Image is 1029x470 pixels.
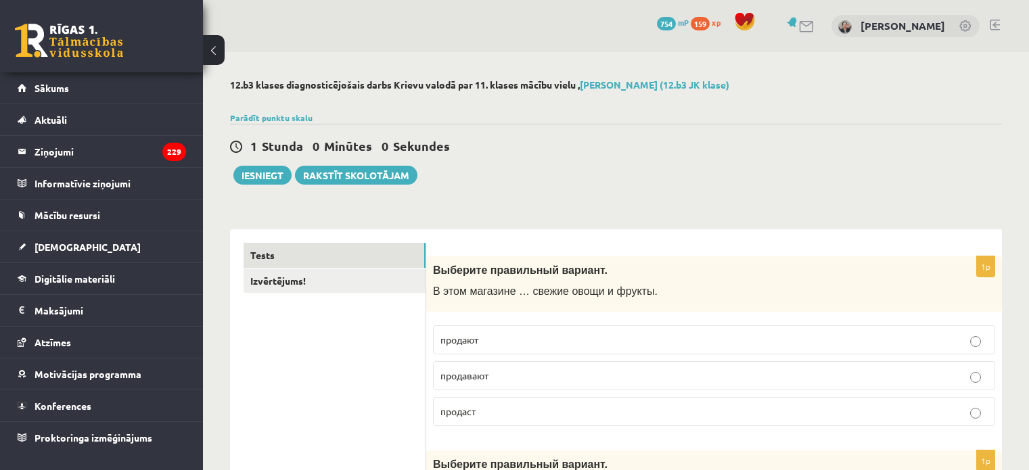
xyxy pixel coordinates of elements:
[433,264,608,276] span: Выберите правильный вариант.
[35,209,100,221] span: Mācību resursi
[313,138,319,154] span: 0
[35,241,141,253] span: [DEMOGRAPHIC_DATA]
[18,231,186,262] a: [DEMOGRAPHIC_DATA]
[18,136,186,167] a: Ziņojumi229
[262,138,303,154] span: Stunda
[35,114,67,126] span: Aktuāli
[433,459,608,470] span: Выберите правильный вариант.
[295,166,417,185] a: Rakstīt skolotājam
[35,295,186,326] legend: Maksājumi
[18,72,186,103] a: Sākums
[18,327,186,358] a: Atzīmes
[580,78,729,91] a: [PERSON_NAME] (12.b3 JK klase)
[35,136,186,167] legend: Ziņojumi
[440,333,478,346] span: продают
[35,368,141,380] span: Motivācijas programma
[970,336,981,347] input: продают
[35,273,115,285] span: Digitālie materiāli
[970,372,981,383] input: продавают
[861,19,945,32] a: [PERSON_NAME]
[18,104,186,135] a: Aktuāli
[657,17,689,28] a: 754 mP
[433,285,658,297] span: В этом магазине … свежие овощи и фрукты.
[970,408,981,419] input: продаст
[657,17,676,30] span: 754
[440,405,476,417] span: продаст
[233,166,292,185] button: Iesniegt
[18,199,186,231] a: Mācību resursi
[18,390,186,421] a: Konferences
[678,17,689,28] span: mP
[440,369,488,381] span: продавают
[393,138,450,154] span: Sekundes
[691,17,710,30] span: 159
[35,168,186,199] legend: Informatīvie ziņojumi
[324,138,372,154] span: Minūtes
[18,168,186,199] a: Informatīvie ziņojumi
[162,143,186,161] i: 229
[35,400,91,412] span: Konferences
[250,138,257,154] span: 1
[35,336,71,348] span: Atzīmes
[712,17,721,28] span: xp
[382,138,388,154] span: 0
[35,431,152,444] span: Proktoringa izmēģinājums
[230,79,1002,91] h2: 12.b3 klases diagnosticējošais darbs Krievu valodā par 11. klases mācību vielu ,
[18,422,186,453] a: Proktoringa izmēģinājums
[976,256,995,277] p: 1p
[18,358,186,390] a: Motivācijas programma
[18,295,186,326] a: Maksājumi
[15,24,123,57] a: Rīgas 1. Tālmācības vidusskola
[838,20,852,34] img: Aleksandra Timšina
[244,268,426,293] a: Izvērtējums!
[18,263,186,294] a: Digitālie materiāli
[230,112,313,123] a: Parādīt punktu skalu
[35,82,69,94] span: Sākums
[244,243,426,268] a: Tests
[691,17,727,28] a: 159 xp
